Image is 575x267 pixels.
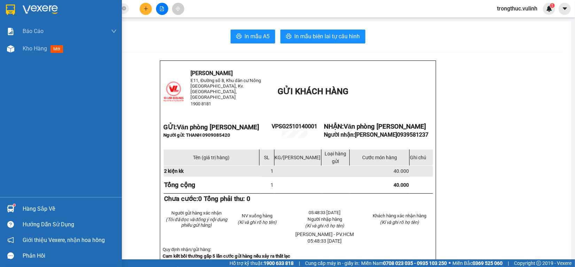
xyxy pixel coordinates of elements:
span: mới [50,45,63,53]
span: caret-down [562,6,568,12]
span: ⚪️ [449,262,451,265]
span: (Kí và ghi rõ họ tên) [380,220,419,225]
button: printerIn mẫu biên lai tự cấu hình [280,30,365,43]
span: GỬI KHÁCH HÀNG [278,87,348,96]
span: GỬI KHÁCH HÀNG [76,24,147,33]
img: icon-new-feature [546,6,552,12]
strong: Chưa cước: [164,195,250,203]
span: 1900 8181 [21,39,41,44]
span: close-circle [122,6,126,10]
span: Người gửi hàng xác nhận [171,210,222,216]
span: 1 [271,168,274,174]
span: | [299,259,300,267]
strong: 1900 633 818 [264,260,294,266]
td: KG/[PERSON_NAME] [274,149,321,165]
span: printer [286,33,292,40]
button: caret-down [559,3,571,15]
td: Tên (giá trị hàng) [163,149,259,165]
span: 05:48:33 [DATE] [309,210,341,215]
span: 1 [551,3,553,8]
strong: Người nhận: [324,131,428,138]
div: Hàng sắp về [23,204,117,214]
span: down [111,29,117,34]
td: Loại hàng gửi [321,149,350,165]
span: Văn phòng [PERSON_NAME] [344,123,426,130]
span: 1900 8181 [191,101,211,106]
span: Miền Nam [361,259,447,267]
span: printer [236,33,242,40]
span: notification [7,237,14,243]
span: Báo cáo [23,27,44,35]
span: 05:48:33 [DATE] [308,238,342,244]
span: E11, Đường số 8, Khu dân cư Nông [GEOGRAPHIC_DATA], Kv.[GEOGRAPHIC_DATA], [GEOGRAPHIC_DATA] [191,78,261,100]
span: aim [176,6,180,11]
span: Văn phòng [PERSON_NAME] [177,123,259,131]
span: Giới thiệu Vexere, nhận hoa hồng [23,236,105,244]
span: 40.000 [394,168,409,174]
img: solution-icon [7,28,14,35]
span: question-circle [7,221,14,228]
span: 1 [271,182,274,188]
img: warehouse-icon [7,45,14,52]
span: 40.000 [394,182,409,188]
span: [PERSON_NAME] - PV.HCM [296,232,354,237]
span: Khách hàng xác nhận hàng [373,213,426,218]
span: close-circle [122,6,126,12]
strong: Cam kết bồi thường gấp 5 lần cước gửi hàng nếu xảy ra thất lạc [163,253,290,259]
span: Quy định nhận/gửi hàng: [163,247,211,252]
span: [PERSON_NAME] [355,131,428,138]
img: logo-vxr [6,5,15,15]
span: | [508,259,509,267]
button: aim [172,3,184,15]
span: Người gửi: THANH 0909085420 [163,132,230,138]
img: warehouse-icon [7,205,14,212]
span: [PERSON_NAME] [21,5,63,11]
div: Hướng dẫn sử dụng [23,219,117,230]
span: 0939581237 [397,131,428,138]
div: Phản hồi [23,251,117,261]
td: SL [259,149,274,165]
td: Cước món hàng [350,149,410,165]
button: printerIn mẫu A5 [231,30,275,43]
span: plus [143,6,148,11]
em: (Tôi đã đọc và đồng ý nội dung phiếu gửi hàng) [166,217,227,228]
span: 2 kiện kk [164,168,184,174]
span: In mẫu A5 [244,32,270,41]
span: message [7,252,14,259]
span: VPSG2510140001 [272,123,317,130]
strong: 0369 525 060 [473,260,503,266]
span: Hỗ trợ kỹ thuật: [230,259,294,267]
sup: 1 [13,204,15,206]
span: Người nhập hàng [308,217,342,222]
span: NV xuống hàng [242,213,272,218]
button: file-add [156,3,168,15]
strong: 0708 023 035 - 0935 103 250 [383,260,447,266]
span: [PERSON_NAME] [191,70,233,76]
strong: NHẬN: [324,123,426,130]
span: Cung cấp máy in - giấy in: [305,259,359,267]
td: Ghi chú [410,149,433,165]
img: logo [3,18,20,39]
span: (Kí và ghi rõ họ tên) [305,223,344,228]
span: In mẫu biên lai tự cấu hình [294,32,360,41]
span: Miền Bắc [452,259,503,267]
span: E11, Đường số 8, Khu dân cư Nông [GEOGRAPHIC_DATA], Kv.[GEOGRAPHIC_DATA], [GEOGRAPHIC_DATA] [21,12,74,38]
strong: Tổng cộng [164,181,195,189]
span: Kho hàng [23,45,47,52]
span: (Kí và ghi rõ họ tên) [238,220,277,225]
span: file-add [160,6,164,11]
span: trongthuc.vulinh [491,4,543,13]
span: copyright [536,261,541,266]
img: logo [163,81,184,102]
strong: GỬI: [163,123,259,131]
button: plus [140,3,152,15]
sup: 1 [550,3,555,8]
span: 0 Tổng phải thu: 0 [198,195,250,203]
